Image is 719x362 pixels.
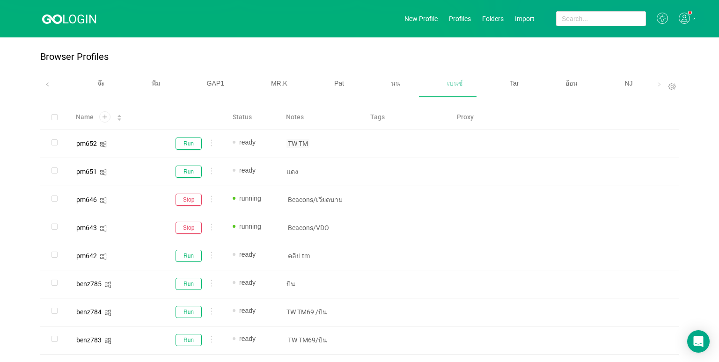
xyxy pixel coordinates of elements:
[286,139,309,148] span: TW TM
[152,80,160,87] span: พีม
[449,15,471,22] a: Profiles
[100,169,107,176] i: icon: windows
[176,278,202,290] button: Run
[624,80,632,87] span: NJ
[447,80,463,87] span: เบนซ์
[286,307,355,317] p: TW TM69
[687,330,710,353] div: Open Intercom Messenger
[239,279,256,286] span: ready
[457,112,474,122] span: Proxy
[286,335,329,345] span: TW TM69/บิน
[515,15,535,22] a: Import
[286,279,355,289] p: บิน
[207,80,224,87] span: GAP1
[176,138,202,150] button: Run
[117,114,122,116] i: icon: caret-up
[76,112,94,122] span: Name
[239,251,256,258] span: ready
[286,112,304,122] span: Notes
[286,223,330,232] span: Beacons/VDO
[76,281,102,287] div: benz785
[97,80,105,87] span: จ๊ะ
[104,337,111,344] i: icon: windows
[117,113,122,120] div: Sort
[76,140,97,147] div: pm652
[45,82,50,87] i: icon: left
[117,117,122,120] i: icon: caret-down
[176,194,202,206] button: Stop
[556,11,646,26] input: Search...
[76,224,97,231] div: pm643
[176,222,202,234] button: Stop
[40,51,109,62] p: Browser Profiles
[239,223,261,230] span: running
[76,309,102,315] div: benz784
[76,253,97,259] div: pm642
[239,307,256,314] span: ready
[76,196,97,203] div: pm646
[391,80,400,87] span: นน
[239,167,256,174] span: ready
[314,307,329,317] span: /บิน
[657,82,661,87] i: icon: right
[689,11,691,14] sup: 1
[370,112,385,122] span: Tags
[176,306,202,318] button: Run
[482,15,504,22] a: Folders
[100,197,107,204] i: icon: windows
[76,337,102,343] div: benz783
[239,335,256,342] span: ready
[176,334,202,346] button: Run
[404,15,438,22] a: New Profile
[565,80,578,87] span: อ้อน
[286,195,344,204] span: Beacons/เวียดนาม
[76,168,97,175] div: pm651
[286,167,355,176] p: แดง
[176,250,202,262] button: Run
[286,251,311,261] span: คลิป tm
[271,80,287,87] span: MR.K
[239,195,261,202] span: running
[239,138,256,146] span: ready
[334,80,344,87] span: Pat
[100,253,107,260] i: icon: windows
[233,112,252,122] span: Status
[104,281,111,288] i: icon: windows
[510,80,519,87] span: Tar
[104,309,111,316] i: icon: windows
[100,225,107,232] i: icon: windows
[100,141,107,148] i: icon: windows
[176,166,202,178] button: Run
